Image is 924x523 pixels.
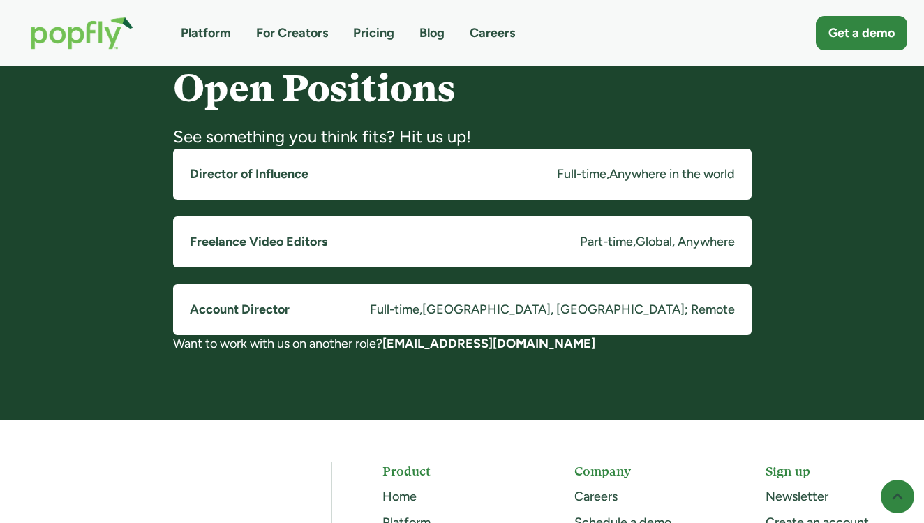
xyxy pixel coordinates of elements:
[256,24,328,42] a: For Creators
[574,462,716,480] h5: Company
[766,489,828,504] a: Newsletter
[609,165,735,183] div: Anywhere in the world
[633,233,636,251] div: ,
[173,335,752,353] div: Want to work with us on another role?
[419,301,422,318] div: ,
[816,16,907,50] a: Get a demo
[17,3,147,64] a: home
[173,149,752,200] a: Director of InfluenceFull-time,Anywhere in the world
[190,165,308,183] h5: Director of Influence
[382,336,595,351] a: [EMAIL_ADDRESS][DOMAIN_NAME]
[190,233,327,251] h5: Freelance Video Editors
[606,165,609,183] div: ,
[353,24,394,42] a: Pricing
[190,301,290,318] h5: Account Director
[557,165,606,183] div: Full-time
[422,301,735,318] div: [GEOGRAPHIC_DATA], [GEOGRAPHIC_DATA]; Remote
[419,24,445,42] a: Blog
[173,68,752,109] h4: Open Positions
[173,216,752,267] a: Freelance Video EditorsPart-time,Global, Anywhere
[580,233,633,251] div: Part-time
[766,462,907,480] h5: Sign up
[470,24,515,42] a: Careers
[636,233,735,251] div: Global, Anywhere
[828,24,895,42] div: Get a demo
[370,301,419,318] div: Full-time
[173,126,752,148] div: See something you think fits? Hit us up!
[382,489,417,504] a: Home
[574,489,618,504] a: Careers
[173,284,752,335] a: Account DirectorFull-time,[GEOGRAPHIC_DATA], [GEOGRAPHIC_DATA]; Remote
[382,462,524,480] h5: Product
[181,24,231,42] a: Platform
